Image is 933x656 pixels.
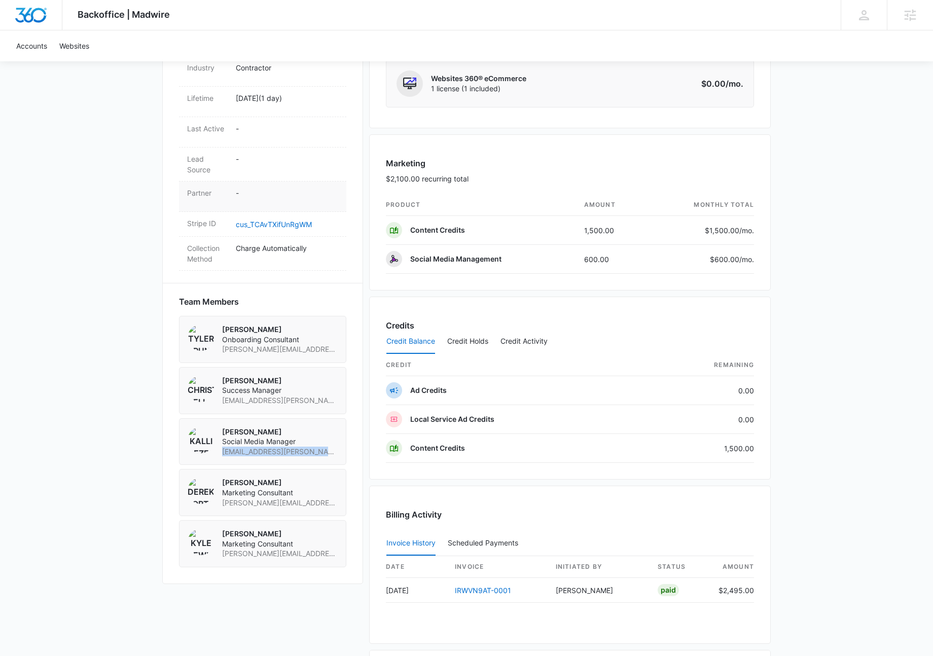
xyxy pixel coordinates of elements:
p: Local Service Ad Credits [410,414,494,424]
th: amount [576,194,650,216]
td: 0.00 [647,405,754,434]
span: Social Media Manager [222,436,338,447]
button: Credit Balance [386,330,435,354]
div: Collection MethodCharge Automatically [179,237,346,271]
span: [EMAIL_ADDRESS][PERSON_NAME][DOMAIN_NAME] [222,395,338,406]
div: Paid [658,584,679,596]
a: Accounts [10,30,53,61]
p: [PERSON_NAME] [222,324,338,335]
td: [PERSON_NAME] [548,578,650,603]
p: - [236,188,338,198]
span: Marketing Consultant [222,539,338,549]
th: status [650,556,710,578]
span: Backoffice | Madwire [78,9,170,20]
a: Websites [53,30,95,61]
button: Credit Holds [447,330,488,354]
p: Ad Credits [410,385,447,395]
img: Kyle Lewis [188,529,214,555]
img: Tyler Brungardt [188,324,214,351]
img: Derek Fortier [188,478,214,504]
a: cus_TCAvTXifUnRgWM [236,220,312,229]
th: product [386,194,576,216]
p: $0.00 [696,78,743,90]
span: Marketing Consultant [222,488,338,498]
span: Success Manager [222,385,338,395]
dt: Lead Source [187,154,228,175]
th: Remaining [647,354,754,376]
span: [PERSON_NAME][EMAIL_ADDRESS][PERSON_NAME][DOMAIN_NAME] [222,549,338,559]
p: - [236,154,338,164]
p: Content Credits [410,443,465,453]
p: $2,100.00 recurring total [386,173,469,184]
div: Last Active- [179,117,346,148]
td: $2,495.00 [710,578,754,603]
dt: Lifetime [187,93,228,103]
td: 1,500.00 [576,216,650,245]
p: $600.00 [706,254,754,265]
h3: Credits [386,319,414,332]
span: /mo. [726,79,743,89]
span: 1 license (1 included) [431,84,526,94]
img: Kalli Pezel [188,427,214,453]
p: Content Credits [410,225,465,235]
span: Team Members [179,296,239,308]
button: Credit Activity [500,330,548,354]
p: [PERSON_NAME] [222,478,338,488]
span: [EMAIL_ADDRESS][PERSON_NAME][DOMAIN_NAME] [222,447,338,457]
span: [PERSON_NAME][EMAIL_ADDRESS][PERSON_NAME][DOMAIN_NAME] [222,344,338,354]
p: Websites 360® eCommerce [431,74,526,84]
th: credit [386,354,647,376]
p: [PERSON_NAME] [222,529,338,539]
th: amount [710,556,754,578]
span: [PERSON_NAME][EMAIL_ADDRESS][PERSON_NAME][DOMAIN_NAME] [222,498,338,508]
td: 600.00 [576,245,650,274]
td: 1,500.00 [647,434,754,463]
p: [PERSON_NAME] [222,376,338,386]
th: invoice [447,556,548,578]
dt: Collection Method [187,243,228,264]
div: IndustryContractor [179,56,346,87]
td: 0.00 [647,376,754,405]
th: Initiated By [548,556,650,578]
dt: Industry [187,62,228,73]
p: Social Media Management [410,254,501,264]
button: Invoice History [386,531,436,556]
dt: Partner [187,188,228,198]
img: Christian Kellogg [188,376,214,402]
dt: Last Active [187,123,228,134]
th: date [386,556,447,578]
div: Lifetime[DATE](1 day) [179,87,346,117]
p: Charge Automatically [236,243,338,253]
p: $1,500.00 [705,225,754,236]
p: - [236,123,338,134]
h3: Marketing [386,157,469,169]
p: [DATE] ( 1 day ) [236,93,338,103]
p: [PERSON_NAME] [222,427,338,437]
span: /mo. [739,255,754,264]
div: Scheduled Payments [448,539,522,546]
div: Lead Source- [179,148,346,181]
th: monthly total [649,194,754,216]
span: /mo. [739,226,754,235]
div: Partner- [179,181,346,212]
span: Onboarding Consultant [222,335,338,345]
div: Stripe IDcus_TCAvTXifUnRgWM [179,212,346,237]
td: [DATE] [386,578,447,603]
dt: Stripe ID [187,218,228,229]
a: IRWVN9AT-0001 [455,586,511,595]
h3: Billing Activity [386,508,754,521]
p: Contractor [236,62,338,73]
